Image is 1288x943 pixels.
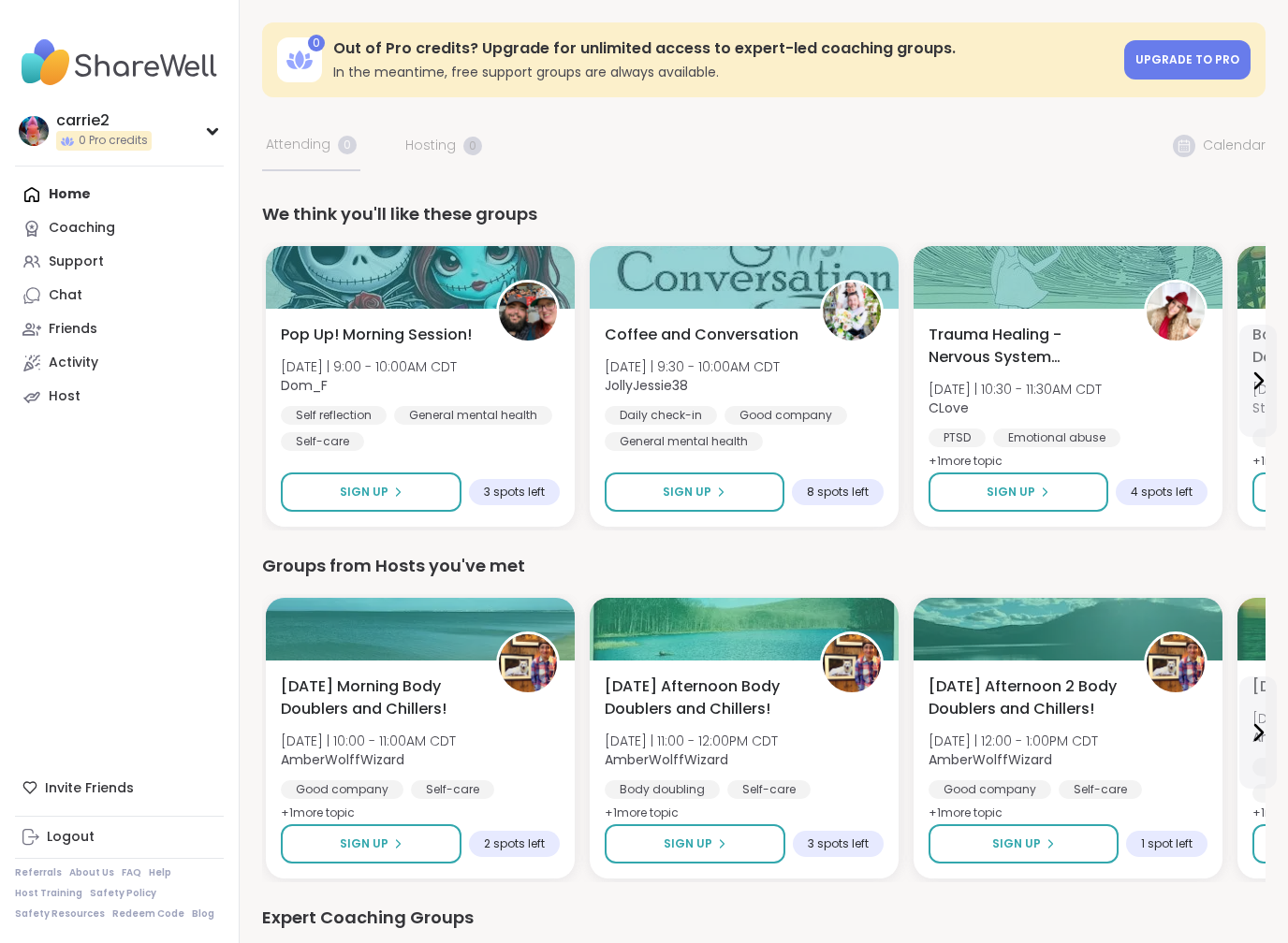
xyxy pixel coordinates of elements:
[149,866,171,879] a: Help
[281,732,456,750] span: [DATE] | 10:00 - 11:00AM CDT
[15,887,82,900] a: Host Training
[1147,283,1205,341] img: CLove
[929,780,1051,799] div: Good company
[808,836,869,851] span: 3 spots left
[281,675,476,720] span: [DATE] Morning Body Doublers and Chillers!
[15,245,224,279] a: Support
[929,380,1102,399] span: [DATE] | 10:30 - 11:30AM CDT
[1147,634,1205,692] img: AmberWolffWizard
[1135,51,1239,67] span: Upgrade to Pro
[281,432,364,451] div: Self-care
[929,399,969,417] b: CLove
[499,283,557,341] img: Dom_F
[605,824,785,863] button: Sign Up
[112,907,184,921] a: Redeem Code
[807,485,869,500] span: 8 spots left
[15,211,224,245] a: Coaching
[15,907,105,921] a: Safety Resources
[281,324,472,346] span: Pop Up! Morning Session!
[79,133,148,149] span: 0 Pro credits
[1141,836,1193,851] span: 1 spot left
[605,472,784,512] button: Sign Up
[15,30,224,95] img: ShareWell Nav Logo
[15,279,224,312] a: Chat
[605,750,728,769] b: AmberWolffWizard
[49,354,98,372] div: Activity
[929,732,1098,750] span: [DATE] | 12:00 - 1:00PM CDT
[49,387,80,406] div: Host
[929,324,1123,369] span: Trauma Healing - Nervous System Regulation
[1124,40,1251,80] a: Upgrade to Pro
[56,110,152,131] div: carrie2
[993,428,1120,447] div: Emotional abuse
[484,836,545,851] span: 2 spots left
[605,675,799,720] span: [DATE] Afternoon Body Doublers and Chillers!
[281,376,328,395] b: Dom_F
[605,406,717,425] div: Daily check-in
[394,406,552,425] div: General mental health
[281,780,403,799] div: Good company
[281,406,387,425] div: Self reflection
[281,824,461,863] button: Sign Up
[47,828,95,847] div: Logout
[49,219,115,238] div: Coaching
[281,472,461,512] button: Sign Up
[605,376,688,395] b: JollyJessie38
[340,484,388,501] span: Sign Up
[49,320,97,339] div: Friends
[605,780,720,799] div: Body doubling
[333,38,1113,59] h3: Out of Pro credits? Upgrade for unlimited access to expert-led coaching groups.
[664,835,712,852] span: Sign Up
[929,472,1108,512] button: Sign Up
[333,63,1113,81] h3: In the meantime, free support groups are always available.
[90,887,156,900] a: Safety Policy
[262,905,1266,931] div: Expert Coaching Groups
[122,866,141,879] a: FAQ
[15,346,224,380] a: Activity
[987,484,1035,501] span: Sign Up
[1059,780,1142,799] div: Self-care
[411,780,494,799] div: Self-care
[929,824,1119,863] button: Sign Up
[605,324,798,346] span: Coffee and Conversation
[19,116,49,146] img: carrie2
[281,750,404,769] b: AmberWolffWizard
[484,485,545,500] span: 3 spots left
[727,780,811,799] div: Self-care
[823,634,881,692] img: AmberWolffWizard
[69,866,114,879] a: About Us
[1131,485,1193,500] span: 4 spots left
[929,428,986,447] div: PTSD
[663,484,711,501] span: Sign Up
[15,312,224,346] a: Friends
[15,771,224,805] div: Invite Friends
[262,201,1266,227] div: We think you'll like these groups
[724,406,847,425] div: Good company
[992,835,1041,852] span: Sign Up
[49,253,104,271] div: Support
[281,357,457,376] span: [DATE] | 9:00 - 10:00AM CDT
[823,283,881,341] img: JollyJessie38
[929,675,1123,720] span: [DATE] Afternoon 2 Body Doublers and Chillers!
[192,907,214,921] a: Blog
[49,286,82,305] div: Chat
[605,732,778,750] span: [DATE] | 11:00 - 12:00PM CDT
[605,357,780,376] span: [DATE] | 9:30 - 10:00AM CDT
[15,380,224,413] a: Host
[308,35,325,51] div: 0
[499,634,557,692] img: AmberWolffWizard
[262,553,1266,579] div: Groups from Hosts you've met
[340,835,388,852] span: Sign Up
[15,820,224,854] a: Logout
[929,750,1052,769] b: AmberWolffWizard
[15,866,62,879] a: Referrals
[605,432,763,451] div: General mental health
